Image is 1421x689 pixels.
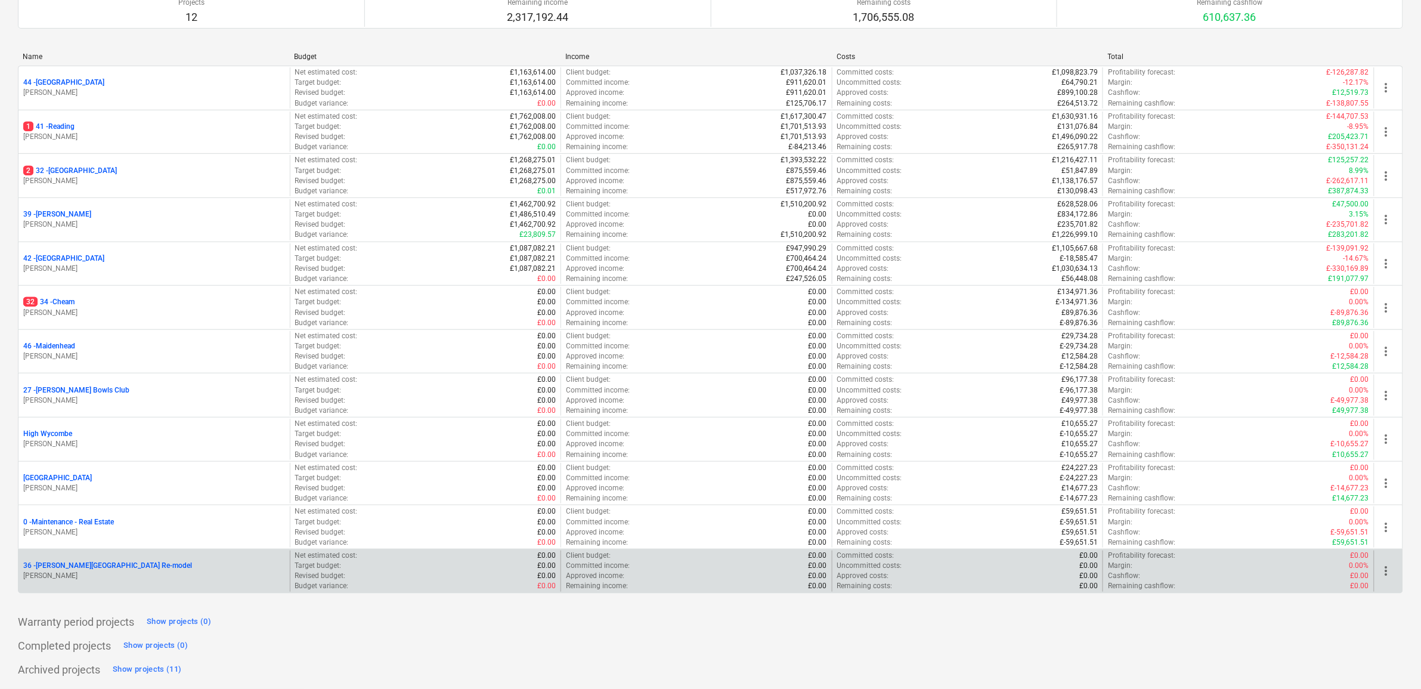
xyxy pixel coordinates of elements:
p: £96,177.38 [1061,375,1098,385]
p: Cashflow : [1108,132,1140,142]
p: £0.00 [809,287,827,297]
p: Budget variance : [295,230,349,240]
p: 39 - [PERSON_NAME] [23,209,91,220]
p: £0.00 [809,318,827,328]
p: £0.01 [537,186,556,196]
p: 34 - Cheam [23,297,75,307]
span: 1 [23,122,33,131]
p: Remaining costs : [837,318,893,328]
div: Show projects (0) [123,639,188,653]
p: Committed income : [566,209,630,220]
p: [PERSON_NAME] [23,483,285,493]
p: 0.00% [1349,297,1369,307]
p: Target budget : [295,254,342,264]
p: Margin : [1108,78,1132,88]
div: [GEOGRAPHIC_DATA][PERSON_NAME] [23,473,285,493]
p: Committed costs : [837,375,894,385]
p: Margin : [1108,341,1132,351]
p: -14.67% [1343,254,1369,264]
p: £387,874.33 [1329,186,1369,196]
p: £0.00 [537,274,556,284]
p: Client budget : [566,112,611,122]
p: £875,559.46 [787,166,827,176]
p: Cashflow : [1108,264,1140,274]
p: Cashflow : [1108,308,1140,318]
p: £0.00 [537,142,556,152]
p: Target budget : [295,341,342,351]
p: Committed costs : [837,67,894,78]
div: 141 -Reading[PERSON_NAME] [23,122,285,142]
div: 27 -[PERSON_NAME] Bowls Club[PERSON_NAME] [23,385,285,406]
span: more_vert [1379,257,1394,271]
p: £1,098,823.79 [1052,67,1098,78]
p: £0.00 [537,341,556,351]
p: £-330,169.89 [1327,264,1369,274]
p: Remaining income : [566,230,628,240]
p: Remaining cashflow : [1108,142,1175,152]
p: Remaining cashflow : [1108,274,1175,284]
p: £235,701.82 [1057,220,1098,230]
p: £0.00 [537,331,556,341]
p: [PERSON_NAME] [23,264,285,274]
p: £517,972.76 [787,186,827,196]
p: £1,701,513.93 [781,122,827,132]
p: £1,762,008.00 [510,112,556,122]
p: 8.99% [1349,166,1369,176]
p: Client budget : [566,67,611,78]
p: £-138,807.55 [1327,98,1369,109]
p: £-134,971.36 [1055,297,1098,307]
p: Budget variance : [295,98,349,109]
p: [PERSON_NAME] [23,396,285,406]
p: Profitability forecast : [1108,243,1175,254]
div: 46 -Maidenhead[PERSON_NAME] [23,341,285,362]
p: £1,268,275.00 [510,176,556,186]
p: £-12,584.28 [1060,362,1098,372]
p: Approved income : [566,88,624,98]
p: -12.17% [1343,78,1369,88]
p: £191,077.97 [1329,274,1369,284]
span: 32 [23,297,38,307]
p: £1,462,700.92 [510,220,556,230]
p: £89,876.36 [1333,318,1369,328]
p: Target budget : [295,122,342,132]
p: Revised budget : [295,132,346,142]
div: Show projects (11) [113,663,182,676]
p: £1,087,082.21 [510,243,556,254]
p: Remaining cashflow : [1108,362,1175,372]
p: Revised budget : [295,264,346,274]
p: £899,100.28 [1057,88,1098,98]
p: £12,584.28 [1333,362,1369,372]
p: £-12,584.28 [1331,351,1369,362]
p: £0.00 [809,375,827,385]
p: £1,486,510.49 [510,209,556,220]
p: Uncommitted costs : [837,166,902,176]
p: £0.00 [1351,375,1369,385]
p: Profitability forecast : [1108,155,1175,165]
p: £130,098.43 [1057,186,1098,196]
p: Approved income : [566,264,624,274]
p: Remaining income : [566,142,628,152]
p: Profitability forecast : [1108,287,1175,297]
p: £0.00 [537,362,556,372]
p: £1,216,427.11 [1052,155,1098,165]
p: Remaining costs : [837,142,893,152]
p: Uncommitted costs : [837,341,902,351]
p: Committed income : [566,166,630,176]
div: Name [23,52,284,61]
p: Committed costs : [837,243,894,254]
p: Margin : [1108,166,1132,176]
p: Budget variance : [295,142,349,152]
p: £1,030,634.13 [1052,264,1098,274]
p: £1,510,200.92 [781,230,827,240]
p: £0.00 [537,297,556,307]
p: Profitability forecast : [1108,375,1175,385]
p: Net estimated cost : [295,112,358,122]
p: 3.15% [1349,209,1369,220]
p: Client budget : [566,331,611,341]
p: £-139,091.92 [1327,243,1369,254]
p: £911,620.01 [787,88,827,98]
p: Committed income : [566,122,630,132]
p: Approved costs : [837,176,889,186]
p: £12,584.28 [1061,351,1098,362]
p: Net estimated cost : [295,155,358,165]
